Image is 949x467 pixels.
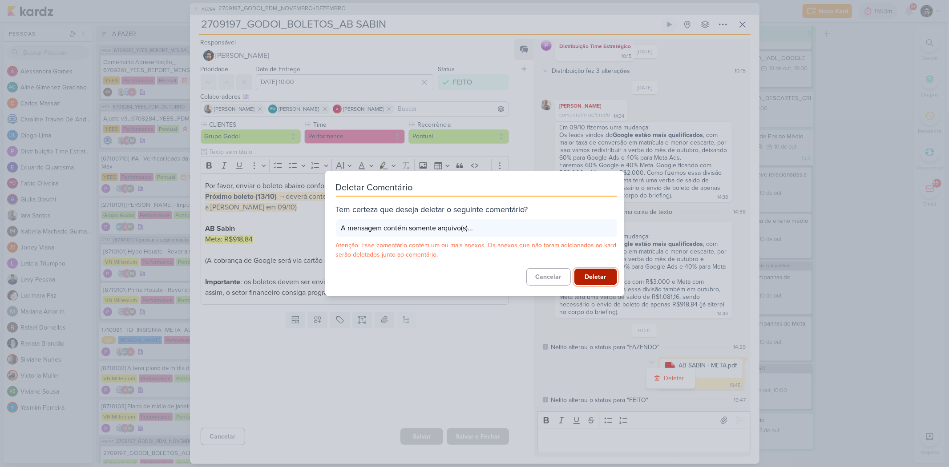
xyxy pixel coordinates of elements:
div: Deletar Comentário [336,181,617,197]
div: A mensagem contém somente arquivo(s)... [336,219,617,237]
button: Cancelar [526,268,571,286]
div: Tem certeza que deseja deletar o seguinte comentário? [336,204,617,216]
button: Deletar [574,269,617,285]
div: Atenção: Esse comentário contém um ou mais anexos. Os anexos que não foram adicionados ao kard se... [336,241,617,259]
